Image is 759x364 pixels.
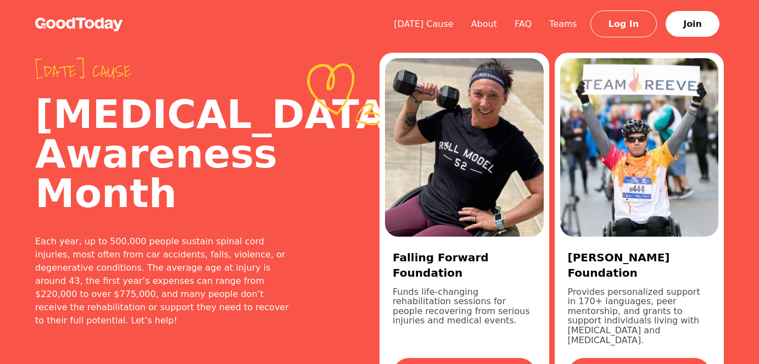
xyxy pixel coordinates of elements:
[590,10,657,37] a: Log In
[35,235,292,327] div: Each year, up to 500,000 people sustain spinal cord injuries, most often from car accidents, fall...
[35,18,123,31] img: GoodToday
[568,287,711,345] p: Provides personalized support in 170+ languages, peer mentorship, and grants to support individua...
[560,58,719,237] img: df078088-d00b-4d06-8d9f-b6cb6c8c0f26.jpg
[462,19,506,29] a: About
[540,19,586,29] a: Teams
[35,61,292,81] span: [DATE] cause
[393,287,536,345] p: Funds life-changing rehabilitation sessions for people recovering from serious injuries and medic...
[385,19,462,29] a: [DATE] Cause
[385,58,544,237] img: fa3ee2b2-e08e-4cb9-b7a0-176bc0b5d39c.jpg
[35,94,292,213] h2: [MEDICAL_DATA] Awareness Month
[393,250,536,281] h3: Falling Forward Foundation
[666,11,719,37] a: Join
[506,19,540,29] a: FAQ
[568,250,711,281] h3: [PERSON_NAME] Foundation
